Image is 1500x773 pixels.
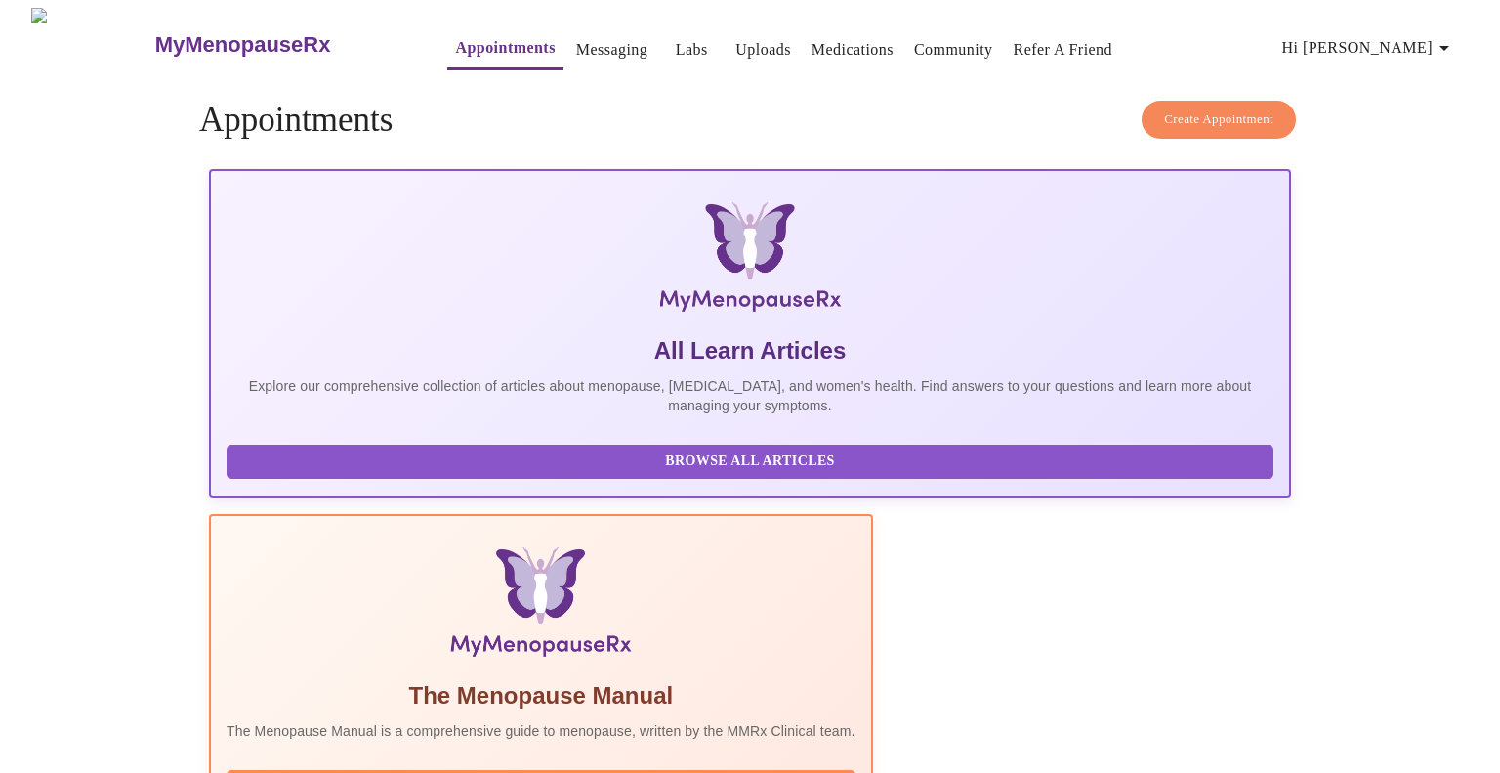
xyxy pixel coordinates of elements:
[227,376,1273,415] p: Explore our comprehensive collection of articles about menopause, [MEDICAL_DATA], and women's hea...
[676,36,708,64] a: Labs
[155,32,331,58] h3: MyMenopauseRx
[914,36,993,64] a: Community
[455,34,555,62] a: Appointments
[1274,28,1464,67] button: Hi [PERSON_NAME]
[1014,36,1113,64] a: Refer a Friend
[447,28,562,70] button: Appointments
[227,721,855,741] p: The Menopause Manual is a comprehensive guide to menopause, written by the MMRx Clinical team.
[1006,30,1121,69] button: Refer a Friend
[1164,108,1273,131] span: Create Appointment
[728,30,799,69] button: Uploads
[227,335,1273,366] h5: All Learn Articles
[568,30,655,69] button: Messaging
[576,36,647,64] a: Messaging
[227,680,855,711] h5: The Menopause Manual
[227,445,1273,479] button: Browse All Articles
[326,547,755,665] img: Menopause Manual
[735,36,791,64] a: Uploads
[227,451,1278,468] a: Browse All Articles
[389,202,1110,320] img: MyMenopauseRx Logo
[1282,34,1456,62] span: Hi [PERSON_NAME]
[199,101,1301,140] h4: Appointments
[812,36,894,64] a: Medications
[1142,101,1296,139] button: Create Appointment
[31,8,152,81] img: MyMenopauseRx Logo
[660,30,723,69] button: Labs
[804,30,901,69] button: Medications
[246,450,1254,474] span: Browse All Articles
[906,30,1001,69] button: Community
[152,11,408,79] a: MyMenopauseRx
